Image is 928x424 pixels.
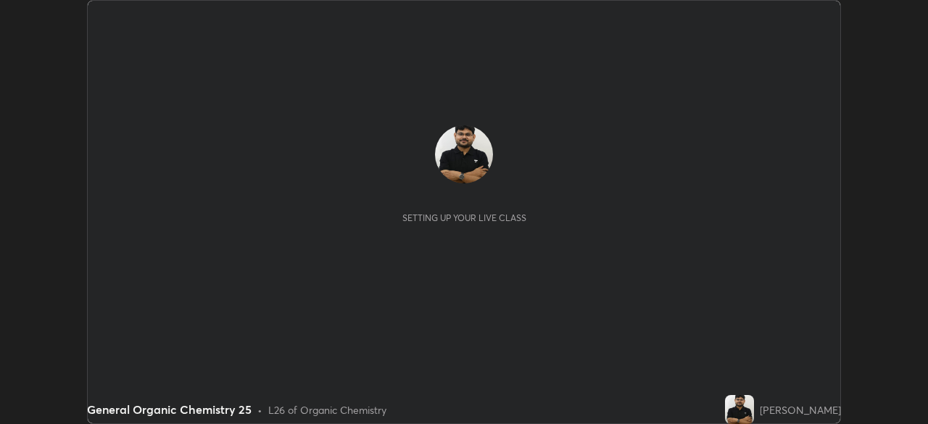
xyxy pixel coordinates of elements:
[257,402,262,417] div: •
[435,125,493,183] img: d32c70f87a0b4f19b114348ebca7561d.jpg
[268,402,386,417] div: L26 of Organic Chemistry
[725,395,754,424] img: d32c70f87a0b4f19b114348ebca7561d.jpg
[760,402,841,417] div: [PERSON_NAME]
[402,212,526,223] div: Setting up your live class
[87,401,252,418] div: General Organic Chemistry 25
